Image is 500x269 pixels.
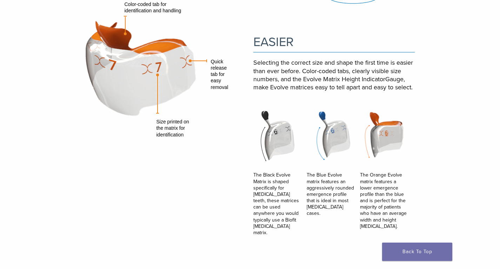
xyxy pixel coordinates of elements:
[385,75,404,83] span: Gauge
[253,59,415,92] p: Selecting the correct size and shape the first time is easier than ever before. Color-coded tabs,...
[156,119,189,137] strong: Size printed on the matrix for identification
[382,243,452,261] a: Back To Top
[253,172,305,236] p: The Black Evolve Matrix is shaped specifically for [MEDICAL_DATA] teeth, these matrices can be us...
[125,1,181,13] strong: Color-coded tab for identification and handling
[360,172,412,230] p: The Orange Evolve matrix features a lower emergence profile than the blue and is perfect for the ...
[307,172,358,217] p: The Blue Evolve matrix features an aggressively rounded emergence profile that is ideal in most [...
[253,36,415,52] h2: EASIER
[211,59,228,90] strong: Quick release tab for easy removal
